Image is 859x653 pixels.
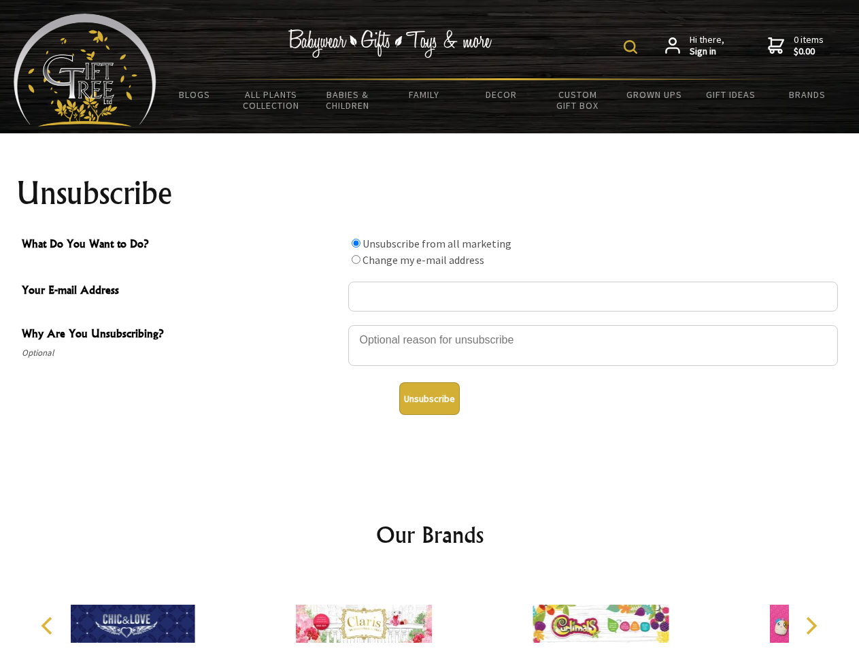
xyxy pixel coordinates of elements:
[768,34,824,58] a: 0 items$0.00
[156,80,233,109] a: BLOGS
[16,177,843,210] h1: Unsubscribe
[690,34,724,58] span: Hi there,
[34,611,64,641] button: Previous
[348,282,838,312] input: Your E-mail Address
[386,80,463,109] a: Family
[363,253,484,267] label: Change my e-mail address
[14,14,156,127] img: Babyware - Gifts - Toys and more...
[22,235,341,255] span: What Do You Want to Do?
[690,46,724,58] strong: Sign in
[352,255,360,264] input: What Do You Want to Do?
[692,80,769,109] a: Gift Ideas
[27,518,832,551] h2: Our Brands
[288,29,492,58] img: Babywear - Gifts - Toys & more
[22,345,341,361] span: Optional
[539,80,616,120] a: Custom Gift Box
[769,80,846,109] a: Brands
[796,611,826,641] button: Next
[794,33,824,58] span: 0 items
[233,80,310,120] a: All Plants Collection
[462,80,539,109] a: Decor
[352,239,360,248] input: What Do You Want to Do?
[22,282,341,301] span: Your E-mail Address
[363,237,511,250] label: Unsubscribe from all marketing
[348,325,838,366] textarea: Why Are You Unsubscribing?
[399,382,460,415] button: Unsubscribe
[624,40,637,54] img: product search
[665,34,724,58] a: Hi there,Sign in
[22,325,341,345] span: Why Are You Unsubscribing?
[794,46,824,58] strong: $0.00
[309,80,386,120] a: Babies & Children
[616,80,692,109] a: Grown Ups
